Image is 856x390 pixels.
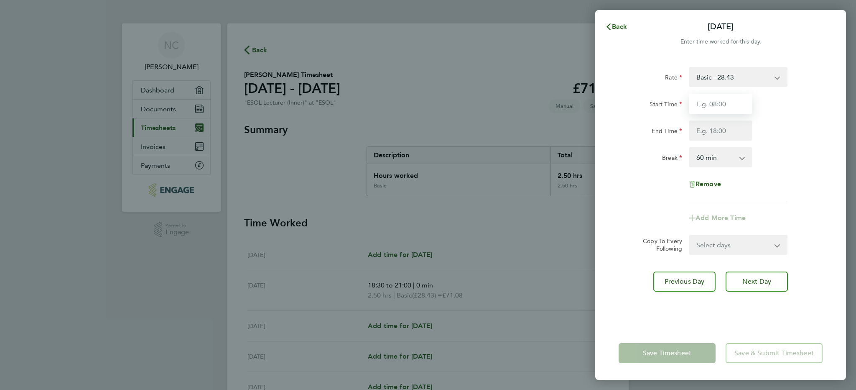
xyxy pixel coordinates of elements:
button: Remove [689,181,721,187]
label: End Time [652,127,682,137]
label: Copy To Every Following [636,237,682,252]
span: Back [612,23,627,31]
input: E.g. 08:00 [689,94,752,114]
p: [DATE] [708,21,734,33]
button: Previous Day [653,272,716,292]
label: Break [662,154,682,164]
span: Remove [695,180,721,188]
button: Back [597,18,636,35]
label: Start Time [650,100,682,110]
input: E.g. 18:00 [689,121,752,141]
label: Rate [665,74,682,84]
button: Next Day [726,272,788,292]
div: Enter time worked for this day. [595,37,846,47]
span: Previous Day [665,277,705,286]
span: Next Day [742,277,771,286]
